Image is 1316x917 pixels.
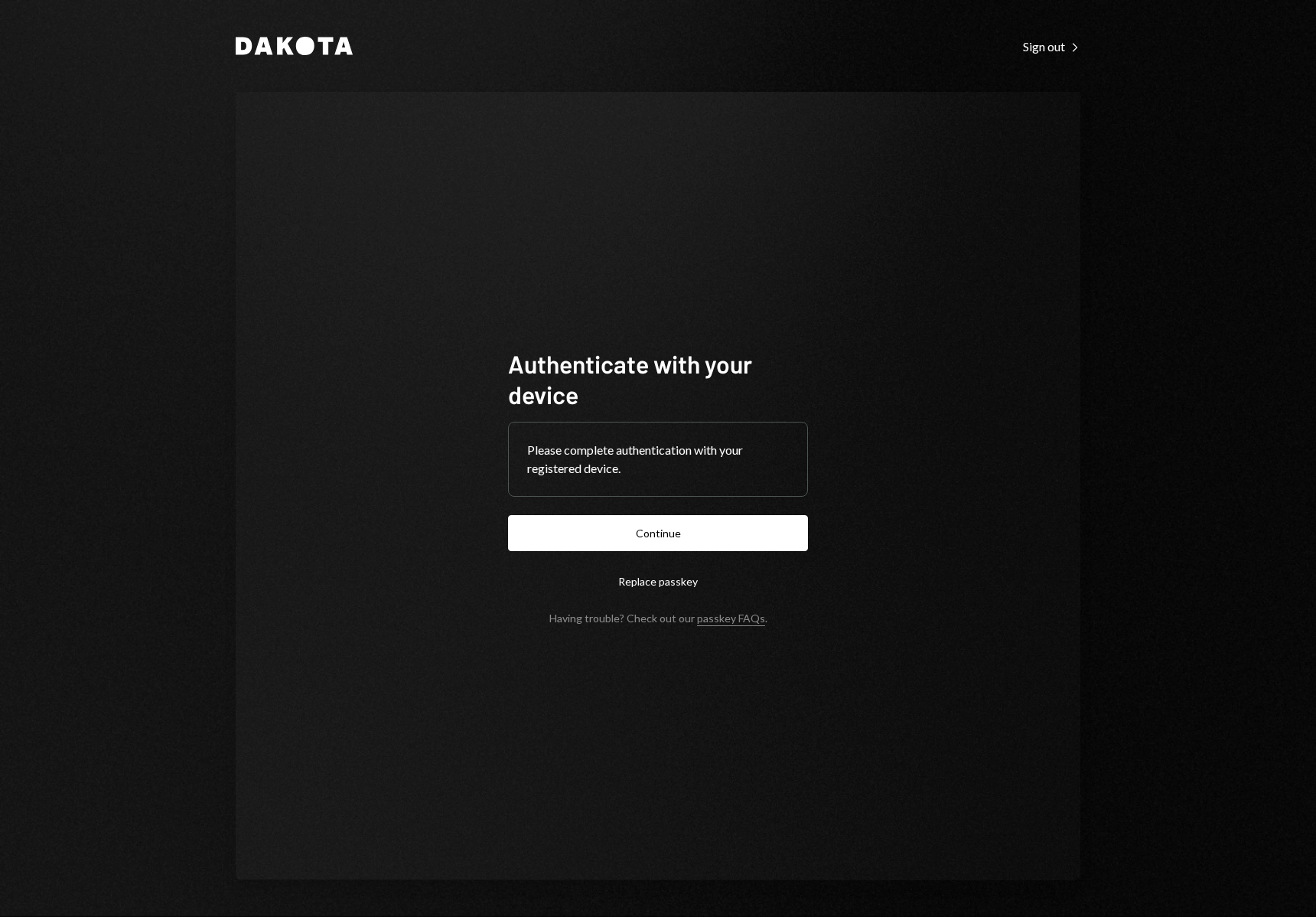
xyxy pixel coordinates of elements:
[697,612,765,626] a: passkey FAQs
[1023,39,1080,54] div: Sign out
[1023,38,1080,54] a: Sign out
[549,612,767,625] div: Having trouble? Check out our .
[508,563,808,599] button: Replace passkey
[527,441,789,478] div: Please complete authentication with your registered device.
[508,348,808,410] h1: Authenticate with your device
[508,515,808,551] button: Continue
